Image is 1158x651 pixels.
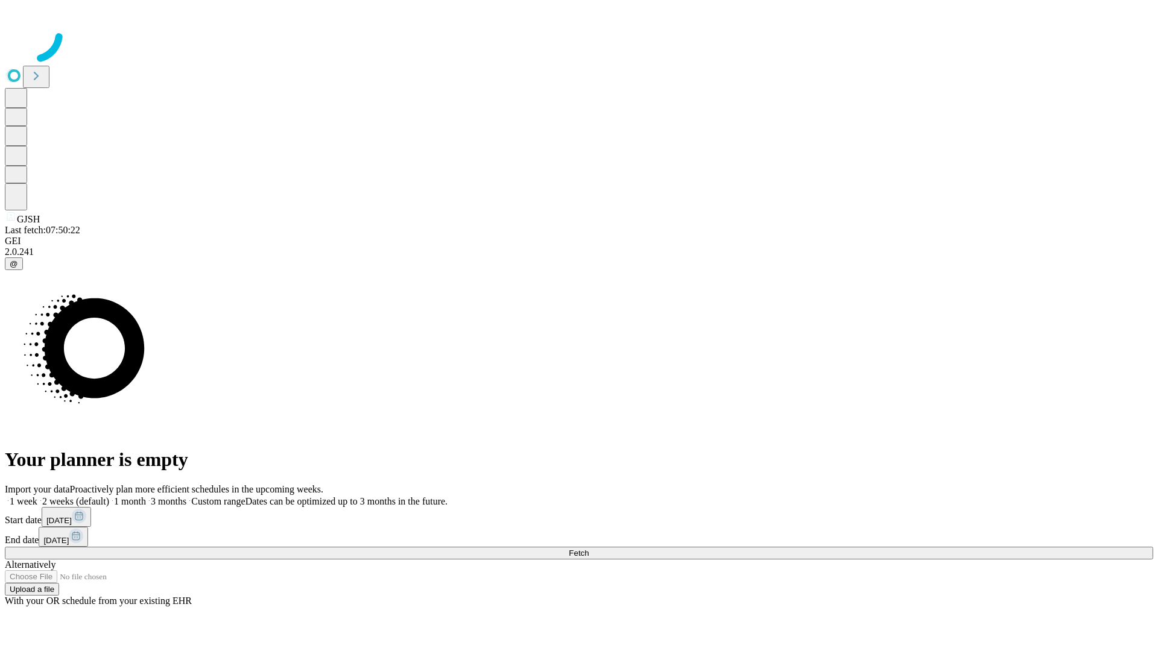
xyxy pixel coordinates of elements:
[191,496,245,506] span: Custom range
[10,496,37,506] span: 1 week
[5,448,1153,471] h1: Your planner is empty
[5,559,55,570] span: Alternatively
[114,496,146,506] span: 1 month
[5,507,1153,527] div: Start date
[5,236,1153,247] div: GEI
[17,214,40,224] span: GJSH
[5,583,59,596] button: Upload a file
[5,225,80,235] span: Last fetch: 07:50:22
[10,259,18,268] span: @
[151,496,186,506] span: 3 months
[43,536,69,545] span: [DATE]
[5,247,1153,257] div: 2.0.241
[39,527,88,547] button: [DATE]
[245,496,448,506] span: Dates can be optimized up to 3 months in the future.
[70,484,323,494] span: Proactively plan more efficient schedules in the upcoming weeks.
[5,527,1153,547] div: End date
[5,484,70,494] span: Import your data
[5,547,1153,559] button: Fetch
[569,549,589,558] span: Fetch
[5,257,23,270] button: @
[5,596,192,606] span: With your OR schedule from your existing EHR
[42,507,91,527] button: [DATE]
[46,516,72,525] span: [DATE]
[42,496,109,506] span: 2 weeks (default)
